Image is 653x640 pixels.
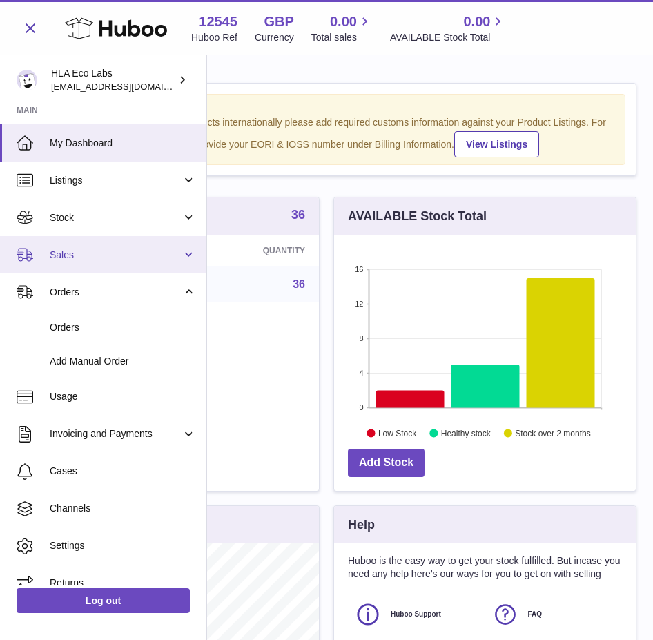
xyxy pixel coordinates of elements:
span: Returns [50,576,196,590]
strong: GBP [264,12,293,31]
div: Currency [255,31,294,44]
span: My Dashboard [50,137,196,150]
a: 36 [293,278,305,290]
span: Settings [50,539,196,552]
div: Huboo Ref [191,31,237,44]
span: Huboo Support [391,610,441,619]
text: Healthy stock [441,429,491,438]
div: If you're planning on sending your products internationally please add required customs informati... [35,116,618,157]
span: FAQ [528,610,543,619]
strong: 36 [291,209,305,221]
a: View Listings [454,131,539,157]
text: Low Stock [378,429,417,438]
a: Log out [17,588,190,613]
span: Invoicing and Payments [50,427,182,440]
text: 16 [355,265,363,273]
a: 36 [291,209,305,224]
span: AVAILABLE Stock Total [390,31,507,44]
span: [EMAIL_ADDRESS][DOMAIN_NAME] [51,81,203,92]
span: Channels [50,502,196,515]
img: clinton@newgendirect.com [17,70,37,90]
span: Stock [50,211,182,224]
span: Total sales [311,31,373,44]
text: Stock over 2 months [515,429,590,438]
span: 0.00 [330,12,357,31]
a: 0.00 Total sales [311,12,373,44]
span: Add Manual Order [50,355,196,368]
h3: AVAILABLE Stock Total [348,208,487,224]
span: 0.00 [463,12,490,31]
a: FAQ [492,601,616,628]
span: Sales [50,249,182,262]
h3: Help [348,516,375,533]
strong: 12545 [199,12,237,31]
span: Usage [50,390,196,403]
span: Cases [50,465,196,478]
a: Add Stock [348,449,425,477]
text: 0 [359,403,363,411]
span: Orders [50,321,196,334]
div: HLA Eco Labs [51,67,175,93]
th: Quantity [177,235,319,266]
a: 0.00 AVAILABLE Stock Total [390,12,507,44]
text: 8 [359,334,363,342]
text: 12 [355,300,363,308]
strong: Notice [35,101,618,115]
a: Huboo Support [355,601,478,628]
p: Huboo is the easy way to get your stock fulfilled. But incase you need any help here's our ways f... [348,554,622,581]
span: Listings [50,174,182,187]
text: 4 [359,369,363,377]
span: Orders [50,286,182,299]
